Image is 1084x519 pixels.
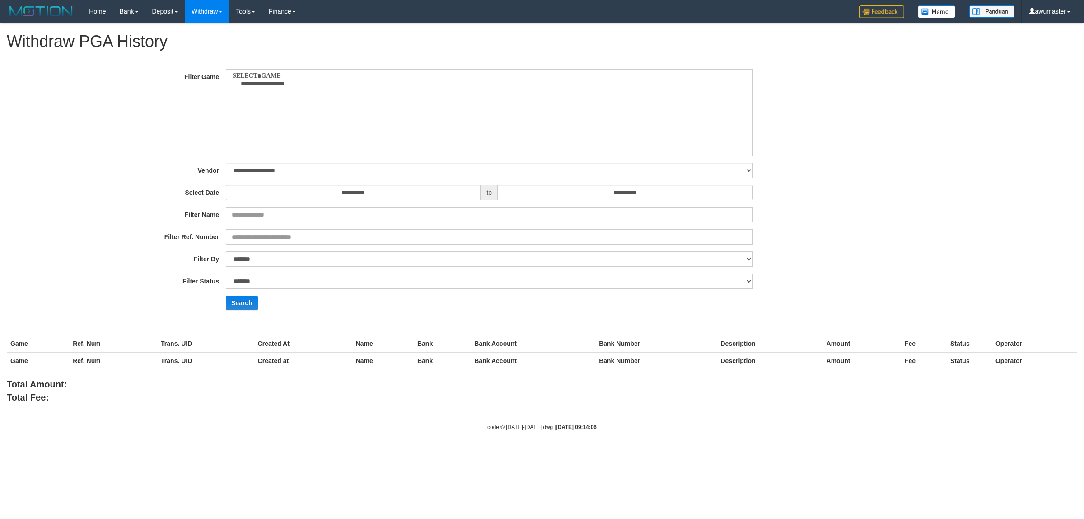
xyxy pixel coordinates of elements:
[7,379,67,389] b: Total Amount:
[226,296,258,310] button: Search
[7,392,49,402] b: Total Fee:
[969,5,1014,18] img: panduan.png
[901,335,947,352] th: Fee
[556,424,597,430] strong: [DATE] 09:14:06
[157,352,254,369] th: Trans. UID
[595,352,717,369] th: Bank Number
[69,352,157,369] th: Ref. Num
[471,335,595,352] th: Bank Account
[947,352,992,369] th: Status
[992,335,1077,352] th: Operator
[254,352,352,369] th: Created at
[471,352,595,369] th: Bank Account
[254,335,352,352] th: Created At
[992,352,1077,369] th: Operator
[352,352,414,369] th: Name
[7,5,75,18] img: MOTION_logo.png
[823,335,901,352] th: Amount
[717,352,823,369] th: Description
[7,352,69,369] th: Game
[481,185,498,200] span: to
[7,335,69,352] th: Game
[717,335,823,352] th: Description
[823,352,901,369] th: Amount
[69,335,157,352] th: Ref. Num
[859,5,904,18] img: Feedback.jpg
[487,424,597,430] small: code © [DATE]-[DATE] dwg |
[157,335,254,352] th: Trans. UID
[7,33,1077,51] h1: Withdraw PGA History
[352,335,414,352] th: Name
[901,352,947,369] th: Fee
[947,335,992,352] th: Status
[595,335,717,352] th: Bank Number
[414,335,471,352] th: Bank
[918,5,956,18] img: Button%20Memo.svg
[414,352,471,369] th: Bank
